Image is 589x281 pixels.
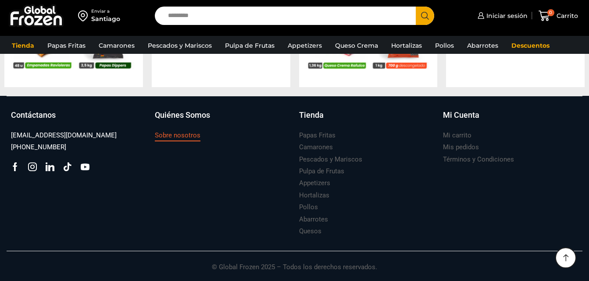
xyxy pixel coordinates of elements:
[11,131,117,140] h3: [EMAIL_ADDRESS][DOMAIN_NAME]
[11,130,117,141] a: [EMAIL_ADDRESS][DOMAIN_NAME]
[155,109,290,130] a: Quiénes Somos
[94,37,139,54] a: Camarones
[299,141,333,153] a: Camarones
[91,8,120,14] div: Enviar a
[283,37,326,54] a: Appetizers
[299,154,362,165] a: Pescados y Mariscos
[536,6,580,26] a: 0 Carrito
[443,141,479,153] a: Mis pedidos
[547,9,554,16] span: 0
[155,131,200,140] h3: Sobre nosotros
[299,109,434,130] a: Tienda
[11,141,66,153] a: [PHONE_NUMBER]
[443,109,479,121] h3: Mi Cuenta
[443,109,578,130] a: Mi Cuenta
[299,191,329,200] h3: Hortalizas
[11,109,56,121] h3: Contáctanos
[43,37,90,54] a: Papas Fritas
[299,109,324,121] h3: Tienda
[299,215,328,224] h3: Abarrotes
[299,201,318,213] a: Pollos
[416,7,434,25] button: Search button
[7,251,582,272] p: © Global Frozen 2025 – Todos los derechos reservados.
[299,165,344,177] a: Pulpa de Frutas
[431,37,458,54] a: Pollos
[443,143,479,152] h3: Mis pedidos
[299,179,330,188] h3: Appetizers
[463,37,503,54] a: Abarrotes
[443,131,471,140] h3: Mi carrito
[299,167,344,176] h3: Pulpa de Frutas
[7,37,39,54] a: Tienda
[443,155,514,164] h3: Términos y Condiciones
[299,131,336,140] h3: Papas Fritas
[299,214,328,225] a: Abarrotes
[299,190,329,201] a: Hortalizas
[554,11,578,20] span: Carrito
[507,37,554,54] a: Descuentos
[484,11,528,20] span: Iniciar sesión
[91,14,120,23] div: Santiago
[11,143,66,152] h3: [PHONE_NUMBER]
[299,130,336,141] a: Papas Fritas
[299,155,362,164] h3: Pescados y Mariscos
[299,225,321,237] a: Quesos
[155,109,210,121] h3: Quiénes Somos
[143,37,216,54] a: Pescados y Mariscos
[11,109,146,130] a: Contáctanos
[387,37,426,54] a: Hortalizas
[299,203,318,212] h3: Pollos
[78,8,91,23] img: address-field-icon.svg
[475,7,528,25] a: Iniciar sesión
[155,130,200,141] a: Sobre nosotros
[443,154,514,165] a: Términos y Condiciones
[221,37,279,54] a: Pulpa de Frutas
[331,37,382,54] a: Queso Crema
[299,177,330,189] a: Appetizers
[299,143,333,152] h3: Camarones
[443,130,471,141] a: Mi carrito
[299,227,321,236] h3: Quesos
